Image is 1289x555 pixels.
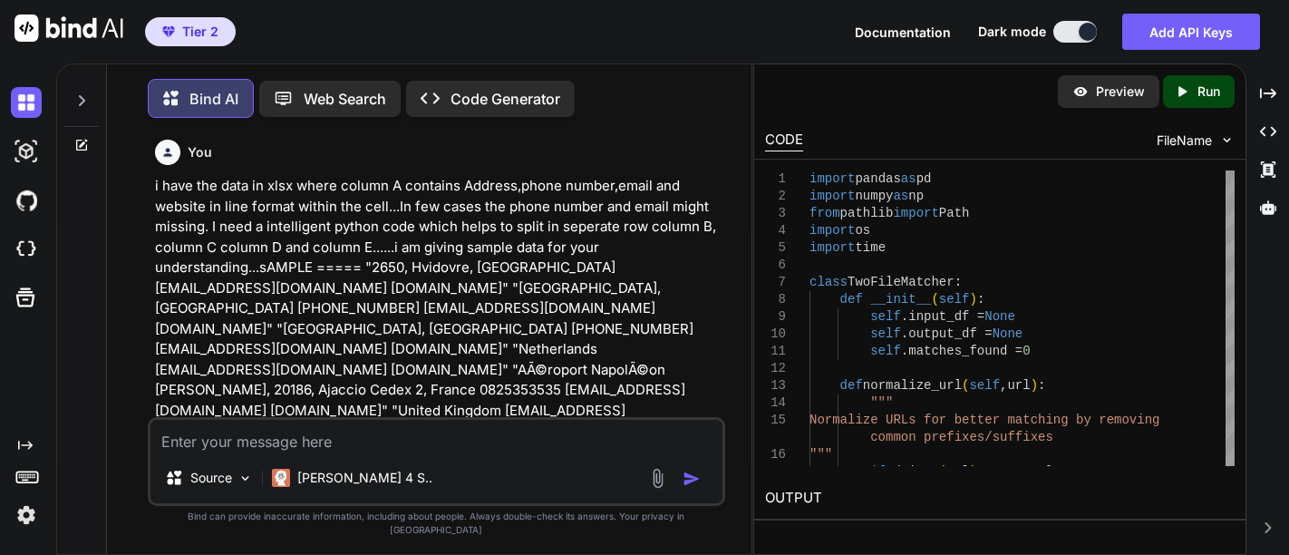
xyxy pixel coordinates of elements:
[916,171,932,186] span: pd
[765,446,786,463] div: 16
[856,171,901,186] span: pandas
[955,275,962,289] span: :
[809,189,855,203] span: import
[765,377,786,394] div: 13
[765,394,786,412] div: 14
[985,309,1016,324] span: None
[901,171,916,186] span: as
[871,326,902,341] span: self
[647,468,668,489] img: attachment
[765,360,786,377] div: 12
[765,308,786,326] div: 9
[1008,378,1031,393] span: url
[1129,413,1160,427] span: ving
[863,378,962,393] span: normalize_url
[894,189,909,203] span: as
[1000,378,1007,393] span: ,
[947,464,970,479] span: url
[939,464,946,479] span: (
[978,23,1046,41] span: Dark mode
[1122,14,1260,50] button: Add API Keys
[848,275,955,289] span: TwoFileMatcher
[765,412,786,429] div: 15
[15,15,123,42] img: Bind AI
[304,88,386,110] p: Web Search
[765,239,786,257] div: 5
[939,206,970,220] span: Path
[765,170,786,188] div: 1
[765,188,786,205] div: 2
[765,326,786,343] div: 10
[871,344,902,358] span: self
[840,378,863,393] span: def
[765,343,786,360] div: 11
[809,275,848,289] span: class
[765,463,786,481] div: 17
[871,309,902,324] span: self
[840,292,863,307] span: def
[855,23,951,42] button: Documentation
[970,378,1001,393] span: self
[297,469,432,487] p: [PERSON_NAME] 4 S..
[809,171,855,186] span: import
[1072,83,1089,100] img: preview
[962,378,969,393] span: (
[985,464,1001,479] span: or
[11,500,42,531] img: settings
[1096,83,1145,101] p: Preview
[1031,378,1038,393] span: )
[237,471,253,486] img: Pick Models
[765,222,786,239] div: 4
[970,464,977,479] span: )
[855,24,951,40] span: Documentation
[1031,464,1053,479] span: url
[809,223,855,238] span: import
[1219,132,1235,148] img: chevron down
[932,292,939,307] span: (
[451,88,560,110] p: Code Generator
[886,464,939,479] span: pd.isna
[894,206,939,220] span: import
[977,292,984,307] span: :
[809,206,840,220] span: from
[871,292,932,307] span: __init__
[182,23,218,41] span: Tier 2
[162,26,175,37] img: premium
[765,205,786,222] div: 3
[765,274,786,291] div: 7
[840,206,894,220] span: pathlib
[1157,131,1212,150] span: FileName
[754,477,1245,520] h2: OUTPUT
[970,292,977,307] span: )
[809,413,1129,427] span: Normalize URLs for better matching by remo
[683,470,701,488] img: icon
[1008,464,1031,479] span: not
[188,143,212,161] h6: You
[901,344,1022,358] span: .matches_found =
[155,176,722,442] p: i have the data in xlsx where column A contains Address,phone number,email and website in line fo...
[993,326,1023,341] span: None
[871,464,887,479] span: if
[1023,344,1031,358] span: 0
[1053,464,1061,479] span: :
[901,309,984,324] span: .input_df =
[765,291,786,308] div: 8
[190,469,232,487] p: Source
[11,234,42,265] img: cloudideIcon
[148,510,725,537] p: Bind can provide inaccurate information, including about people. Always double-check its answers....
[189,88,238,110] p: Bind AI
[939,292,970,307] span: self
[856,223,871,238] span: os
[856,189,894,203] span: numpy
[1197,83,1220,101] p: Run
[11,87,42,118] img: darkChat
[1038,378,1045,393] span: :
[909,189,925,203] span: np
[145,17,236,46] button: premiumTier 2
[765,257,786,274] div: 6
[765,130,803,151] div: CODE
[11,185,42,216] img: githubDark
[11,136,42,167] img: darkAi-studio
[809,447,832,462] span: """
[856,240,887,255] span: time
